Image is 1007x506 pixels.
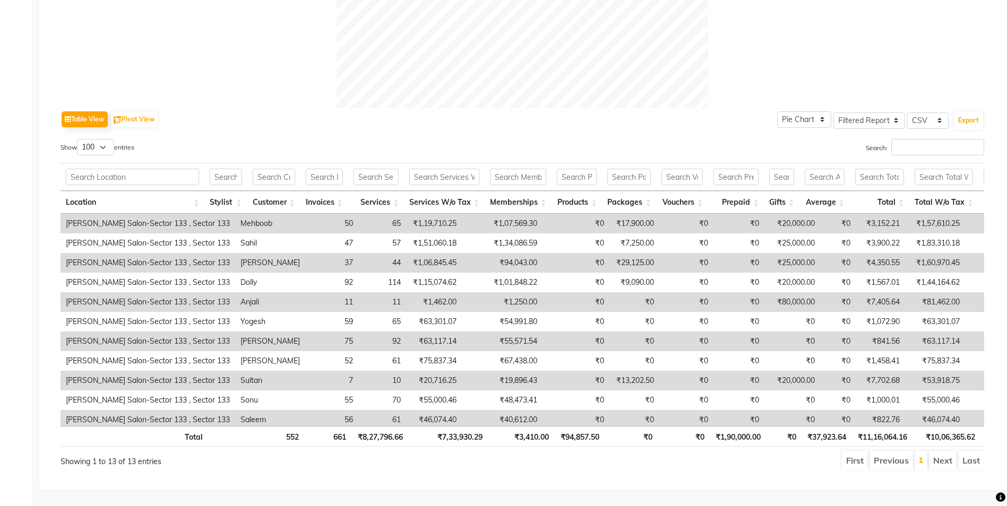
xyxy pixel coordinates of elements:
[658,426,709,447] th: ₹0
[850,191,910,214] th: Total: activate to sort column ascending
[114,116,122,124] img: pivot.png
[820,390,856,410] td: ₹0
[358,312,406,331] td: 65
[764,371,820,390] td: ₹20,000.00
[552,191,602,214] th: Products: activate to sort column ascending
[235,371,305,390] td: Sultan
[805,169,844,185] input: Search Average
[856,410,905,430] td: ₹822.76
[909,191,978,214] th: Total W/o Tax: activate to sort column ascending
[111,111,158,127] button: Pivot View
[61,410,235,430] td: [PERSON_NAME] Salon-Sector 133 , Sector 133
[358,273,406,292] td: 114
[856,390,905,410] td: ₹1,000.01
[61,390,235,410] td: [PERSON_NAME] Salon-Sector 133 , Sector 133
[406,390,462,410] td: ₹55,000.46
[406,273,462,292] td: ₹1,15,074.62
[61,450,436,467] div: Showing 1 to 13 of 13 entries
[462,331,543,351] td: ₹55,571.54
[358,233,406,253] td: 57
[602,191,656,214] th: Packages: activate to sort column ascending
[905,292,965,312] td: ₹81,462.00
[462,214,543,233] td: ₹1,07,569.30
[351,426,408,447] th: ₹8,27,796.66
[764,390,820,410] td: ₹0
[354,169,399,185] input: Search Services
[543,233,609,253] td: ₹0
[659,233,713,253] td: ₹0
[607,169,651,185] input: Search Packages
[713,312,764,331] td: ₹0
[305,331,358,351] td: 75
[764,233,820,253] td: ₹25,000.00
[358,214,406,233] td: 65
[61,191,204,214] th: Location: activate to sort column ascending
[609,292,659,312] td: ₹0
[609,214,659,233] td: ₹17,900.00
[235,292,305,312] td: Anjali
[820,371,856,390] td: ₹0
[713,410,764,430] td: ₹0
[609,371,659,390] td: ₹13,202.50
[905,390,965,410] td: ₹55,000.46
[235,253,305,273] td: [PERSON_NAME]
[62,111,108,127] button: Table View
[462,410,543,430] td: ₹40,612.00
[358,390,406,410] td: 70
[764,410,820,430] td: ₹0
[764,191,799,214] th: Gifts: activate to sort column ascending
[915,169,973,185] input: Search Total W/o Tax
[820,410,856,430] td: ₹0
[358,410,406,430] td: 61
[485,191,552,214] th: Memberships: activate to sort column ascending
[488,426,554,447] th: ₹3,410.00
[609,312,659,331] td: ₹0
[764,292,820,312] td: ₹80,000.00
[77,139,114,155] select: Showentries
[543,312,609,331] td: ₹0
[713,390,764,410] td: ₹0
[866,139,984,155] label: Search:
[769,169,794,185] input: Search Gifts
[710,426,766,447] th: ₹1,90,000.00
[905,331,965,351] td: ₹63,117.14
[605,426,658,447] th: ₹0
[543,410,609,430] td: ₹0
[799,191,849,214] th: Average: activate to sort column ascending
[61,351,235,371] td: [PERSON_NAME] Salon-Sector 133 , Sector 133
[61,312,235,331] td: [PERSON_NAME] Salon-Sector 133 , Sector 133
[305,390,358,410] td: 55
[235,410,305,430] td: Saleem
[251,426,304,447] th: 552
[820,351,856,371] td: ₹0
[764,214,820,233] td: ₹20,000.00
[856,331,905,351] td: ₹841.56
[713,371,764,390] td: ₹0
[659,253,713,273] td: ₹0
[204,191,247,214] th: Stylist: activate to sort column ascending
[905,410,965,430] td: ₹46,074.40
[61,139,134,155] label: Show entries
[462,351,543,371] td: ₹67,438.00
[820,331,856,351] td: ₹0
[918,455,924,465] a: 1
[905,253,965,273] td: ₹1,60,970.45
[905,351,965,371] td: ₹75,837.34
[713,273,764,292] td: ₹0
[305,292,358,312] td: 11
[659,292,713,312] td: ₹0
[609,273,659,292] td: ₹9,090.00
[764,312,820,331] td: ₹0
[820,214,856,233] td: ₹0
[713,331,764,351] td: ₹0
[856,371,905,390] td: ₹7,702.68
[659,410,713,430] td: ₹0
[490,169,546,185] input: Search Memberships
[305,312,358,331] td: 59
[462,273,543,292] td: ₹1,01,848.22
[406,292,462,312] td: ₹1,462.00
[235,331,305,351] td: [PERSON_NAME]
[891,139,984,155] input: Search:
[348,191,404,214] th: Services: activate to sort column ascending
[609,331,659,351] td: ₹0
